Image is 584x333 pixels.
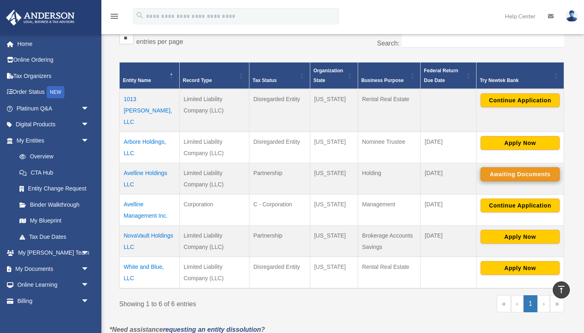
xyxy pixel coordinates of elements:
td: Limited Liability Company (LLC) [179,89,249,132]
img: Anderson Advisors Platinum Portal [4,10,77,26]
td: Disregarded Entity [249,89,310,132]
button: Awaiting Documents [481,167,560,181]
td: [DATE] [421,225,477,257]
span: Entity Name [123,78,151,83]
a: vertical_align_top [553,281,570,298]
a: Billingarrow_drop_down [6,293,101,309]
a: Tax Organizers [6,68,101,84]
span: Tax Status [253,78,277,83]
td: Arbore Holdings, LLC [120,132,180,163]
td: Avelline Holdings LLC [120,163,180,194]
span: Organization State [313,68,343,83]
th: Record Type: Activate to sort [179,62,249,89]
span: arrow_drop_down [81,117,97,133]
button: Apply Now [481,261,560,275]
span: arrow_drop_down [81,293,97,309]
a: My Documentsarrow_drop_down [6,261,101,277]
a: My Entitiesarrow_drop_down [6,132,97,149]
a: Online Ordering [6,52,101,68]
a: First [497,295,511,312]
a: Home [6,36,101,52]
span: Business Purpose [361,78,404,83]
i: search [135,11,144,20]
a: Digital Productsarrow_drop_down [6,117,101,133]
th: Tax Status: Activate to sort [249,62,310,89]
img: User Pic [566,10,578,22]
td: Limited Liability Company (LLC) [179,163,249,194]
td: Limited Liability Company (LLC) [179,225,249,257]
em: *Need assistance ? [109,326,265,333]
a: Overview [11,149,93,165]
button: Apply Now [481,136,560,150]
a: Online Learningarrow_drop_down [6,277,101,293]
a: requesting an entity dissolution [163,326,261,333]
a: Platinum Q&Aarrow_drop_down [6,100,101,117]
td: Rental Real Estate [358,257,421,288]
td: [DATE] [421,132,477,163]
td: [US_STATE] [310,89,358,132]
td: Holding [358,163,421,194]
i: vertical_align_top [556,285,566,294]
td: Limited Liability Company (LLC) [179,257,249,288]
td: C - Corporation [249,194,310,225]
div: NEW [47,86,64,98]
td: Limited Liability Company (LLC) [179,132,249,163]
td: Disregarded Entity [249,257,310,288]
span: Federal Return Due Date [424,68,458,83]
i: menu [109,11,119,21]
td: Brokerage Accounts Savings [358,225,421,257]
a: CTA Hub [11,164,97,181]
th: Entity Name: Activate to invert sorting [120,62,180,89]
span: arrow_drop_down [81,100,97,117]
td: [US_STATE] [310,132,358,163]
a: Entity Change Request [11,181,97,197]
span: Record Type [183,78,212,83]
td: [US_STATE] [310,257,358,288]
td: 1013 [PERSON_NAME], LLC [120,89,180,132]
td: Partnership [249,163,310,194]
button: Continue Application [481,93,560,107]
td: NovaVault Holdings LLC [120,225,180,257]
a: My [PERSON_NAME] Teamarrow_drop_down [6,245,101,261]
td: Partnership [249,225,310,257]
span: arrow_drop_down [81,261,97,277]
th: Business Purpose: Activate to sort [358,62,421,89]
a: menu [109,14,119,21]
td: [US_STATE] [310,225,358,257]
td: [US_STATE] [310,194,358,225]
th: Try Newtek Bank : Activate to sort [476,62,564,89]
td: Corporation [179,194,249,225]
span: arrow_drop_down [81,245,97,262]
td: [DATE] [421,163,477,194]
a: Binder Walkthrough [11,197,97,213]
div: Showing 1 to 6 of 6 entries [119,295,336,310]
td: Avelline Management Inc. [120,194,180,225]
td: Rental Real Estate [358,89,421,132]
span: arrow_drop_down [81,132,97,149]
a: Order StatusNEW [6,84,101,101]
span: arrow_drop_down [81,277,97,294]
td: Nominee Trustee [358,132,421,163]
label: Search: [377,40,399,47]
th: Federal Return Due Date: Activate to sort [421,62,477,89]
th: Organization State: Activate to sort [310,62,358,89]
div: Try Newtek Bank [480,76,552,85]
td: White and Blue, LLC [120,257,180,288]
td: Management [358,194,421,225]
button: Continue Application [481,199,560,212]
a: My Blueprint [11,213,97,229]
td: [DATE] [421,194,477,225]
td: [US_STATE] [310,163,358,194]
button: Apply Now [481,230,560,244]
a: Tax Due Dates [11,229,97,245]
label: entries per page [136,38,183,45]
td: Disregarded Entity [249,132,310,163]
